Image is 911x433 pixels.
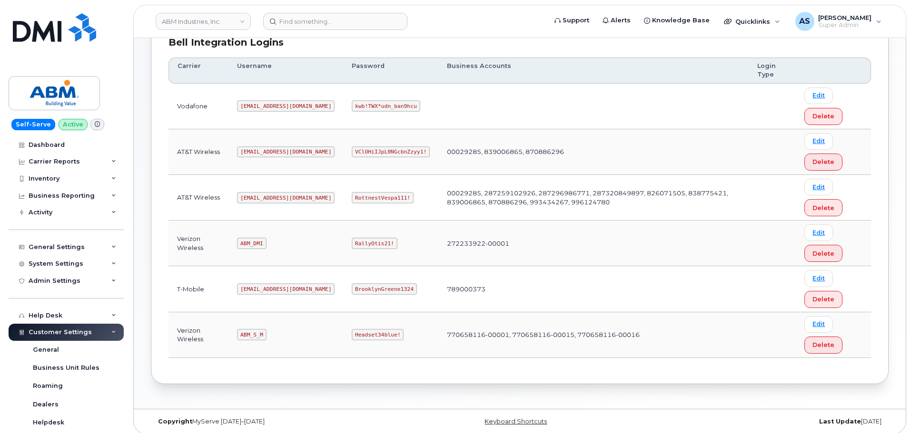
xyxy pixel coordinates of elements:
a: Edit [804,133,833,150]
td: Vodafone [168,84,228,129]
span: Delete [812,112,834,121]
th: Login Type [749,58,796,84]
button: Delete [804,199,842,216]
a: Edit [804,270,833,287]
td: 00029285, 287259102926, 287296986771, 287320849897, 826071505, 838775421, 839006865, 870886296, 9... [438,175,749,221]
td: Verizon Wireless [168,221,228,266]
a: Edit [804,316,833,333]
td: T-Mobile [168,266,228,312]
input: Find something... [263,13,407,30]
div: Bell Integration Logins [168,36,871,49]
code: ABM_DMI [237,238,266,249]
div: Quicklinks [717,12,787,31]
span: Knowledge Base [652,16,710,25]
span: Support [563,16,589,25]
strong: Last Update [819,418,861,425]
code: [EMAIL_ADDRESS][DOMAIN_NAME] [237,283,335,295]
span: Quicklinks [735,18,770,25]
code: kwb!TWX*udn_ban9hcu [352,100,420,112]
div: [DATE] [643,418,889,425]
code: [EMAIL_ADDRESS][DOMAIN_NAME] [237,146,335,158]
td: AT&T Wireless [168,175,228,221]
a: Keyboard Shortcuts [485,418,547,425]
td: 272233922-00001 [438,221,749,266]
span: Delete [812,249,834,258]
strong: Copyright [158,418,192,425]
span: AS [799,16,810,27]
button: Delete [804,337,842,354]
a: Edit [804,87,833,104]
span: Super Admin [818,21,871,29]
td: 770658116-00001, 770658116-00015, 770658116-00016 [438,312,749,358]
code: RottnestVespa111! [352,192,414,203]
th: Password [343,58,438,84]
th: Username [228,58,343,84]
a: Edit [804,224,833,241]
span: Alerts [611,16,631,25]
code: [EMAIL_ADDRESS][DOMAIN_NAME] [237,100,335,112]
div: Alexander Strull [789,12,888,31]
code: VClOHiIJpL0NGcbnZzyy1! [352,146,430,158]
div: MyServe [DATE]–[DATE] [151,418,397,425]
td: 00029285, 839006865, 870886296 [438,129,749,175]
code: Headset34blue! [352,329,404,340]
th: Business Accounts [438,58,749,84]
button: Delete [804,154,842,171]
span: Delete [812,203,834,212]
button: Delete [804,108,842,125]
code: ABM_S_M [237,329,266,340]
code: RallyOtis21! [352,238,397,249]
span: Delete [812,340,834,349]
button: Delete [804,291,842,308]
a: Edit [804,179,833,195]
span: Delete [812,295,834,304]
span: [PERSON_NAME] [818,14,871,21]
a: Support [548,11,596,30]
a: ABM Industries, Inc. [156,13,251,30]
td: AT&T Wireless [168,129,228,175]
code: [EMAIL_ADDRESS][DOMAIN_NAME] [237,192,335,203]
span: Delete [812,157,834,166]
a: Knowledge Base [637,11,716,30]
td: Verizon Wireless [168,312,228,358]
code: BrooklynGreene1324 [352,283,416,295]
th: Carrier [168,58,228,84]
td: 789000373 [438,266,749,312]
button: Delete [804,245,842,262]
a: Alerts [596,11,637,30]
